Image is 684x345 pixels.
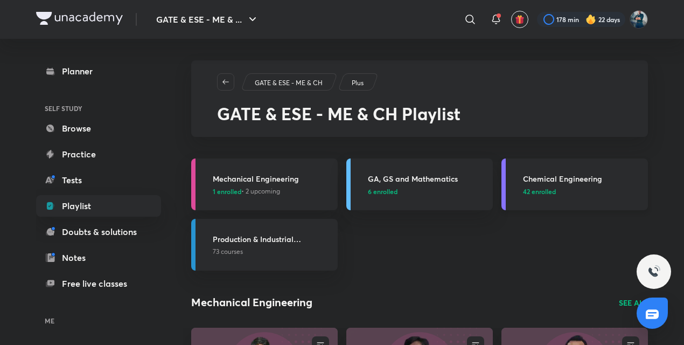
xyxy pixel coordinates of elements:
span: 6 enrolled [368,187,397,196]
a: Browse [36,118,161,139]
a: Free live classes [36,273,161,294]
img: ttu [647,265,660,278]
a: Doubts & solutions [36,221,161,243]
a: Playlist [36,195,161,217]
a: GATE & ESE - ME & CH [253,78,325,88]
h3: GA, GS and Mathematics [368,173,486,184]
h6: ME [36,312,161,330]
span: GATE & ESE - ME & CH Playlist [217,102,460,125]
a: Mechanical Engineering1 enrolled• 2 upcoming [191,158,338,210]
a: SEE ALL [619,297,648,308]
span: 42 enrolled [523,187,556,196]
span: 1 enrolled [213,187,241,196]
a: GA, GS and Mathematics6 enrolled [346,158,493,210]
h3: Mechanical Engineering [213,173,331,184]
a: Company Logo [36,12,123,27]
a: Plus [350,78,366,88]
a: Notes [36,247,161,268]
h3: Chemical Engineering [523,173,641,184]
a: Planner [36,60,161,82]
img: streak [585,14,596,25]
button: GATE & ESE - ME & ... [150,9,266,30]
a: Tests [36,169,161,191]
a: Production & Industrial Engineering73 courses [191,219,338,271]
h3: Production & Industrial Engineering [213,233,331,245]
span: 73 courses [213,247,243,257]
a: Chemical Engineering42 enrolled [501,158,648,210]
button: avatar [511,11,528,28]
p: GATE & ESE - ME & CH [255,78,323,88]
img: Vinay Upadhyay [630,10,648,29]
a: Practice [36,143,161,165]
img: avatar [515,15,525,24]
h6: SELF STUDY [36,99,161,118]
span: • 2 upcoming [213,187,280,196]
img: Company Logo [36,12,123,25]
p: Plus [352,78,364,88]
h2: Mechanical Engineering [191,294,312,310]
